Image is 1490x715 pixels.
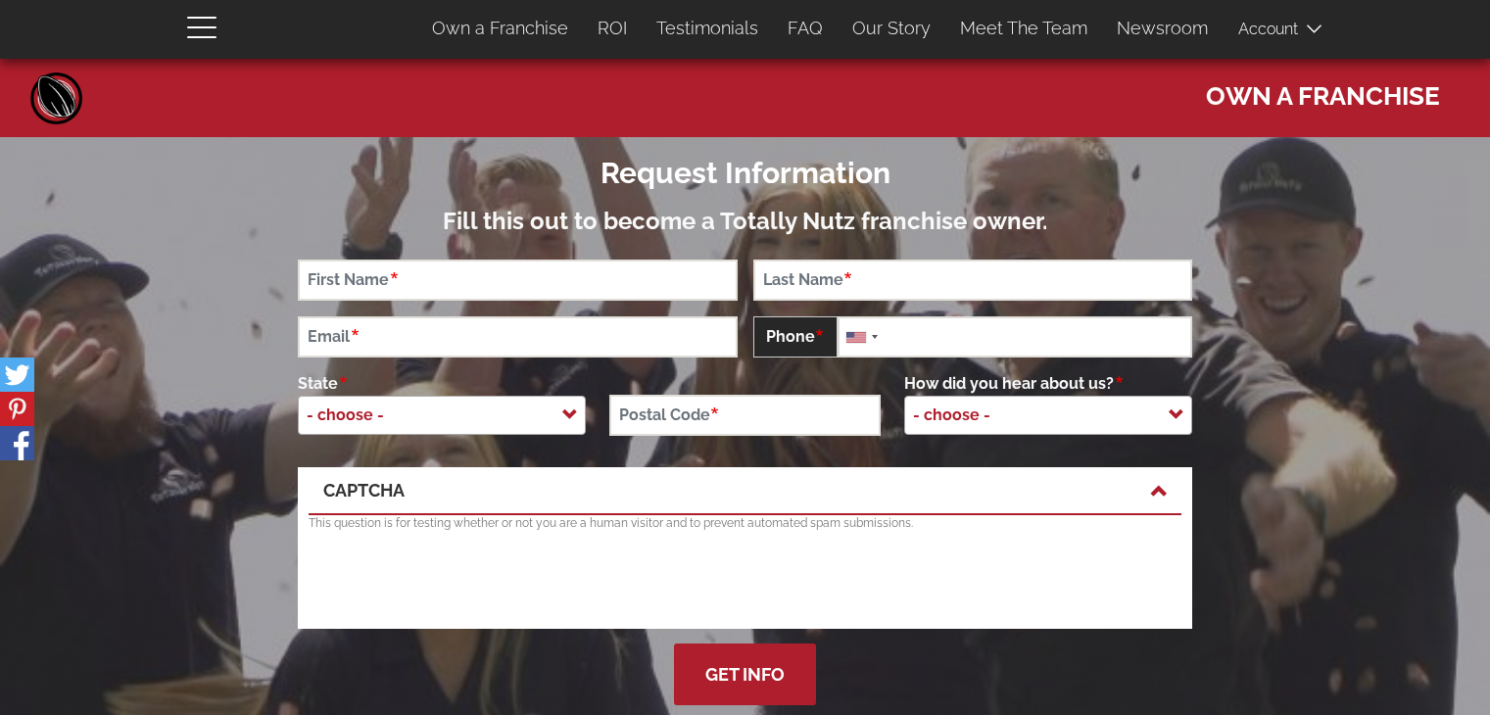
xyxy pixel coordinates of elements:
[839,317,884,357] div: United States: +1
[838,8,945,49] a: Our Story
[298,316,737,357] input: Email
[1206,71,1440,114] span: Own a Franchise
[323,478,1167,503] a: CAPTCHA
[417,8,583,49] a: Own a Franchise
[904,374,1124,393] span: How did you hear about us?
[904,396,1192,435] span: - choose -
[642,8,773,49] a: Testimonials
[298,209,1192,234] h3: Fill this out to become a Totally Nutz franchise owner.
[309,542,606,618] iframe: reCAPTCHA
[298,157,1192,189] h2: Request Information
[945,8,1102,49] a: Meet The Team
[298,374,348,393] span: State
[905,396,1010,435] span: - choose -
[298,396,586,435] span: - choose -
[298,260,737,301] input: First Name
[27,69,86,127] a: Home
[753,316,838,357] span: Phone
[609,395,882,436] input: Postal Code
[753,260,1192,301] input: Last Name
[299,396,404,435] span: - choose -
[674,643,816,705] button: Get Info
[309,515,1181,532] p: This question is for testing whether or not you are a human visitor and to prevent automated spam...
[1102,8,1223,49] a: Newsroom
[583,8,642,49] a: ROI
[773,8,838,49] a: FAQ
